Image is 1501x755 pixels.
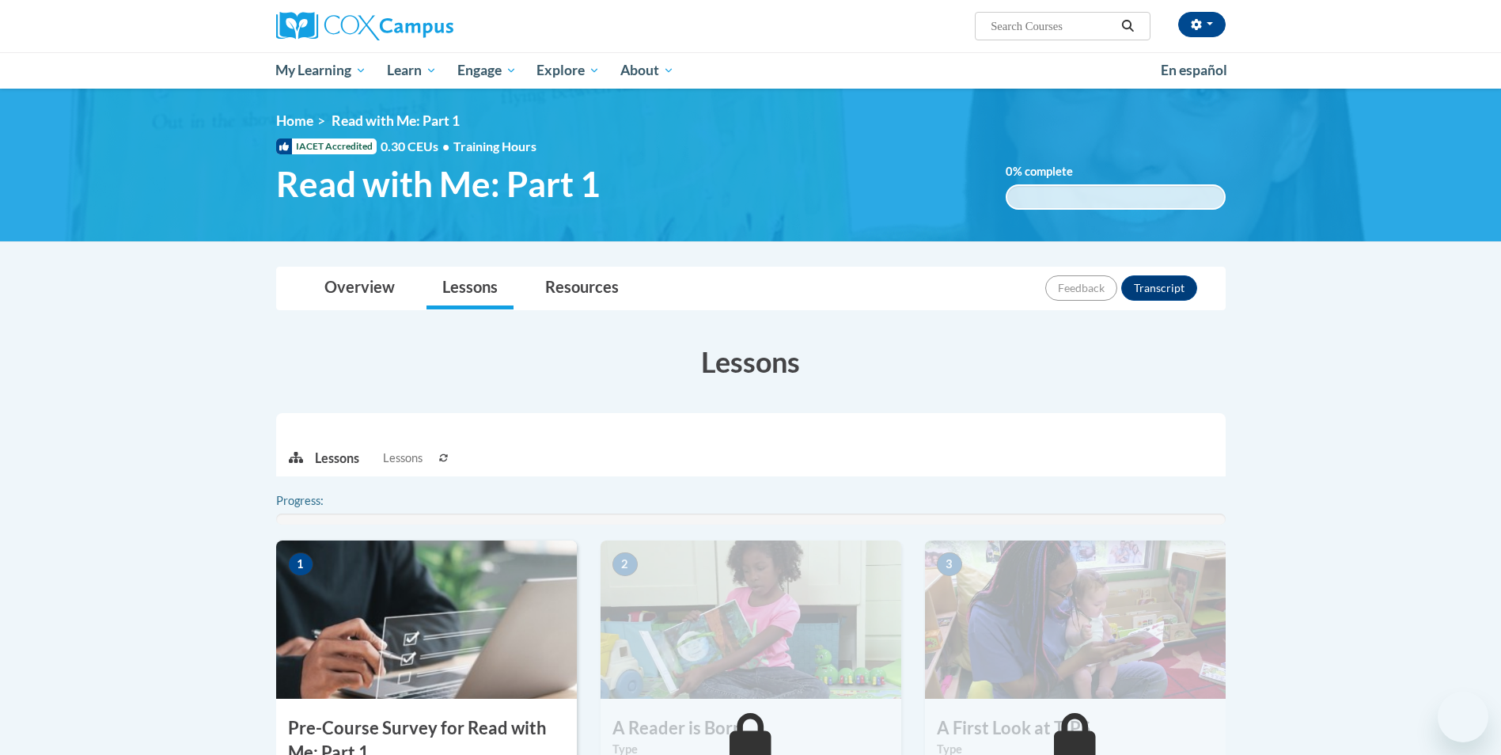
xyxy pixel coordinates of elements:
a: En español [1150,54,1238,87]
a: Explore [526,52,610,89]
span: IACET Accredited [276,138,377,154]
a: Engage [447,52,527,89]
span: About [620,61,674,80]
button: Transcript [1121,275,1197,301]
span: Read with Me: Part 1 [276,163,601,205]
span: 2 [612,552,638,576]
a: Cox Campus [276,12,577,40]
a: Home [276,112,313,129]
a: About [610,52,684,89]
input: Search Courses [989,17,1116,36]
span: Read with Me: Part 1 [332,112,460,129]
img: Course Image [601,541,901,699]
span: Engage [457,61,517,80]
div: Main menu [252,52,1249,89]
h3: Lessons [276,342,1226,381]
span: 0.30 CEUs [381,138,453,155]
label: % complete [1006,163,1097,180]
h3: A First Look at TIPS [925,716,1226,741]
span: • [442,138,449,154]
img: Course Image [925,541,1226,699]
h3: A Reader is Born [601,716,901,741]
a: Overview [309,267,411,309]
span: Lessons [383,450,423,467]
span: 3 [937,552,962,576]
img: Cox Campus [276,12,453,40]
span: Training Hours [453,138,536,154]
a: Learn [377,52,447,89]
img: Course Image [276,541,577,699]
iframe: Button to launch messaging window [1438,692,1488,742]
span: Explore [536,61,600,80]
label: Progress: [276,492,367,510]
button: Search [1116,17,1139,36]
p: Lessons [315,450,359,467]
span: 0 [1006,165,1013,178]
button: Account Settings [1178,12,1226,37]
a: My Learning [266,52,377,89]
button: Feedback [1045,275,1117,301]
span: 1 [288,552,313,576]
a: Resources [529,267,635,309]
span: Learn [387,61,437,80]
a: Lessons [426,267,514,309]
span: My Learning [275,61,366,80]
span: En español [1161,62,1227,78]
